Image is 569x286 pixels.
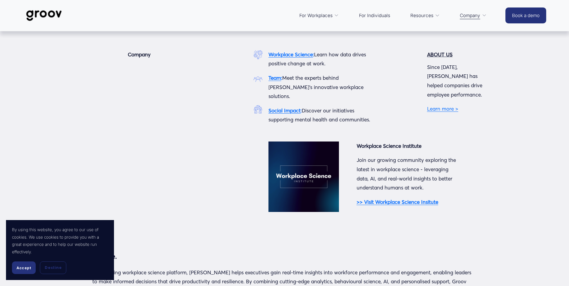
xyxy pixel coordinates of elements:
a: Book a demo [505,7,546,23]
span: Decline [45,265,61,270]
p: Learn how data drives positive change at work. [268,50,371,68]
span: Resources [410,11,433,20]
p: Since [DATE], [PERSON_NAME] has helped companies drive employee performance. [427,63,494,99]
a: folder dropdown [407,8,443,23]
a: Social Impact [268,107,301,114]
strong: Company [128,51,151,58]
a: Workplace Science [268,51,313,58]
a: Learn more > [427,106,458,112]
span: Accept [16,266,31,270]
strong: : [313,51,314,58]
p: Join our growing community exploring the latest in workplace science - leveraging data, AI, and r... [357,156,459,192]
p: Discover our initiatives supporting mental health and communities. [268,106,371,124]
a: For Individuals [356,8,393,23]
strong: ABOUT US [427,51,453,58]
span: Company [460,11,480,20]
strong: Workplace Science Institute [357,143,421,149]
strong: : [301,107,302,114]
strong: : [281,75,282,81]
button: Decline [40,261,66,274]
section: Cookie banner [6,220,114,280]
p: By using this website, you agree to our use of cookies. We use cookies to provide you with a grea... [12,226,108,255]
button: Accept [12,261,36,274]
a: Team [268,75,281,81]
a: folder dropdown [457,8,490,23]
img: Groov | Workplace Science Platform | Unlock Performance | Drive Results [23,6,65,25]
a: >> Visit Workplace Science Insitute [357,199,438,205]
span: For Workplaces [299,11,333,20]
p: Meet the experts behind [PERSON_NAME]'s innovative workplace solutions. [268,73,371,101]
a: folder dropdown [296,8,342,23]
